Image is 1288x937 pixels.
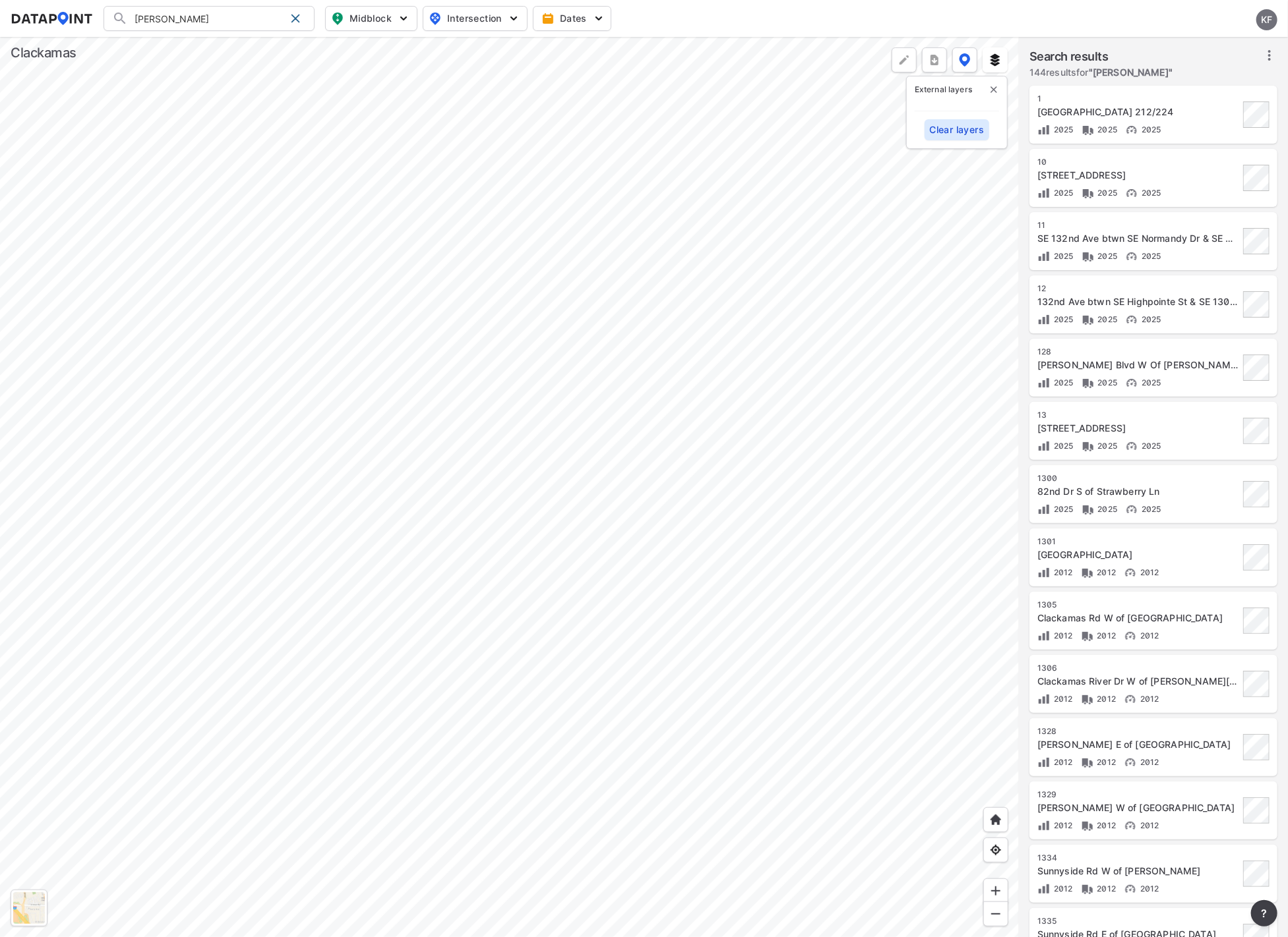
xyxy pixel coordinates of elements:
img: Volume count [1037,503,1051,516]
img: Vehicle class [1081,566,1094,579]
button: delete [989,84,999,95]
img: 5YPKRKmlfpI5mqlR8AD95paCi+0kK1fRFDJSaMmawlwaeJcJwk9O2fotCW5ve9gAAAAASUVORK5CYII= [592,12,605,25]
span: 2025 [1051,441,1074,451]
img: Volume count [1037,693,1051,706]
span: 2012 [1094,757,1117,767]
div: 128 [1037,347,1239,357]
div: 1334 [1037,853,1239,863]
span: 2025 [1051,125,1074,134]
span: 2025 [1051,314,1074,324]
span: 2025 [1095,251,1118,261]
div: 132nd Ave btwn SE Highpointe St & SE 130th/SE Megan Way [1037,295,1239,308]
span: 2025 [1051,378,1074,387]
img: Vehicle speed [1125,440,1138,453]
div: Zoom out [983,901,1008,926]
button: Midblock [325,6,417,31]
img: Vehicle speed [1124,882,1137,895]
span: Dates [544,12,603,25]
span: 2012 [1094,567,1117,577]
button: Intersection [423,6,528,31]
span: 2025 [1095,378,1118,387]
div: 13 [1037,410,1239,420]
button: more [1251,900,1277,926]
div: 1300 [1037,473,1239,484]
img: calendar-gold.39a51dde.svg [541,12,555,25]
div: Clackamas River Dr W of Beebe Island [1037,675,1239,688]
div: 82nd Dr S of Strawberry Ln [1037,485,1239,498]
div: 12 [1037,283,1239,294]
span: 2012 [1137,820,1159,830]
span: 2025 [1138,251,1161,261]
img: Vehicle class [1081,629,1094,642]
span: 2012 [1094,820,1117,830]
img: Vehicle class [1081,819,1094,832]
img: dataPointLogo.9353c09d.svg [11,12,93,25]
img: Volume count [1037,186,1051,200]
span: 2012 [1051,757,1073,767]
img: Volume count [1037,566,1051,579]
img: Vehicle speed [1125,503,1138,516]
span: " [PERSON_NAME] " [1089,67,1173,78]
span: Clear layers [930,123,985,136]
button: External layers [983,47,1008,72]
img: Vehicle class [1082,186,1095,200]
span: 2012 [1137,567,1159,577]
div: 132nd Ave S Of Sunnyside [1037,169,1239,182]
img: Vehicle speed [1124,756,1137,769]
span: 2012 [1094,884,1117,894]
div: 1306 [1037,663,1239,673]
span: 2025 [1138,504,1161,514]
span: 2025 [1095,188,1118,198]
img: +Dz8AAAAASUVORK5CYII= [898,53,911,67]
span: ? [1259,905,1270,921]
div: Toggle basemap [11,890,47,926]
img: xqJnZQTG2JQi0x5lvmkeSNbbgIiQD62bqHG8IfrOzanD0FsRdYrij6fAAAAAElFTkSuQmCC [928,53,941,67]
span: 2012 [1094,694,1117,704]
div: Jennifer St E of 106th Ave [1037,738,1239,751]
div: Jennifer St W of 106th Ave [1037,801,1239,814]
span: 2025 [1138,188,1161,198]
span: Midblock [331,11,409,26]
div: 1328 [1037,726,1239,737]
div: 10 [1037,157,1239,167]
span: 2025 [1051,188,1074,198]
img: Vehicle class [1082,123,1095,136]
img: Volume count [1037,123,1051,136]
div: Home [983,807,1008,832]
img: Vehicle class [1081,882,1094,895]
img: +XpAUvaXAN7GudzAAAAAElFTkSuQmCC [989,813,1002,826]
img: ZvzfEJKXnyWIrJytrsY285QMwk63cM6Drc+sIAAAAASUVORK5CYII= [989,884,1002,897]
img: Volume count [1037,882,1051,895]
img: Volume count [1037,376,1051,389]
img: zeq5HYn9AnE9l6UmnFLPAAAAAElFTkSuQmCC [989,843,1002,857]
img: Vehicle class [1082,440,1095,453]
img: Vehicle speed [1125,313,1138,326]
img: Vehicle speed [1124,693,1137,706]
span: 2012 [1137,694,1159,704]
div: 1305 [1037,600,1239,610]
img: map_pin_int.54838e6b.svg [427,11,443,26]
img: map_pin_mid.602f9df1.svg [330,11,346,26]
div: 1329 [1037,789,1239,800]
img: Vehicle class [1082,503,1095,516]
img: Vehicle class [1081,756,1094,769]
div: SE 132nd Ave btwn SE Normandy Dr & SE Almond Ct [1037,232,1239,245]
span: 2012 [1051,820,1073,830]
button: Dates [533,6,611,31]
label: 144 results for [1029,66,1173,79]
img: Vehicle class [1082,250,1095,263]
span: 2012 [1137,884,1159,894]
span: Intersection [429,11,519,26]
img: data-point-layers.37681fc9.svg [959,53,971,67]
span: 2012 [1137,757,1159,767]
span: 2025 [1051,504,1074,514]
div: Clackamas [11,43,77,62]
img: Volume count [1037,819,1051,832]
span: 2025 [1138,125,1161,134]
div: 1 [1037,94,1239,104]
span: 2012 [1051,631,1073,640]
div: Clear search [285,8,306,29]
span: 2025 [1095,441,1118,451]
img: Vehicle speed [1125,376,1138,389]
span: 2025 [1138,314,1161,324]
